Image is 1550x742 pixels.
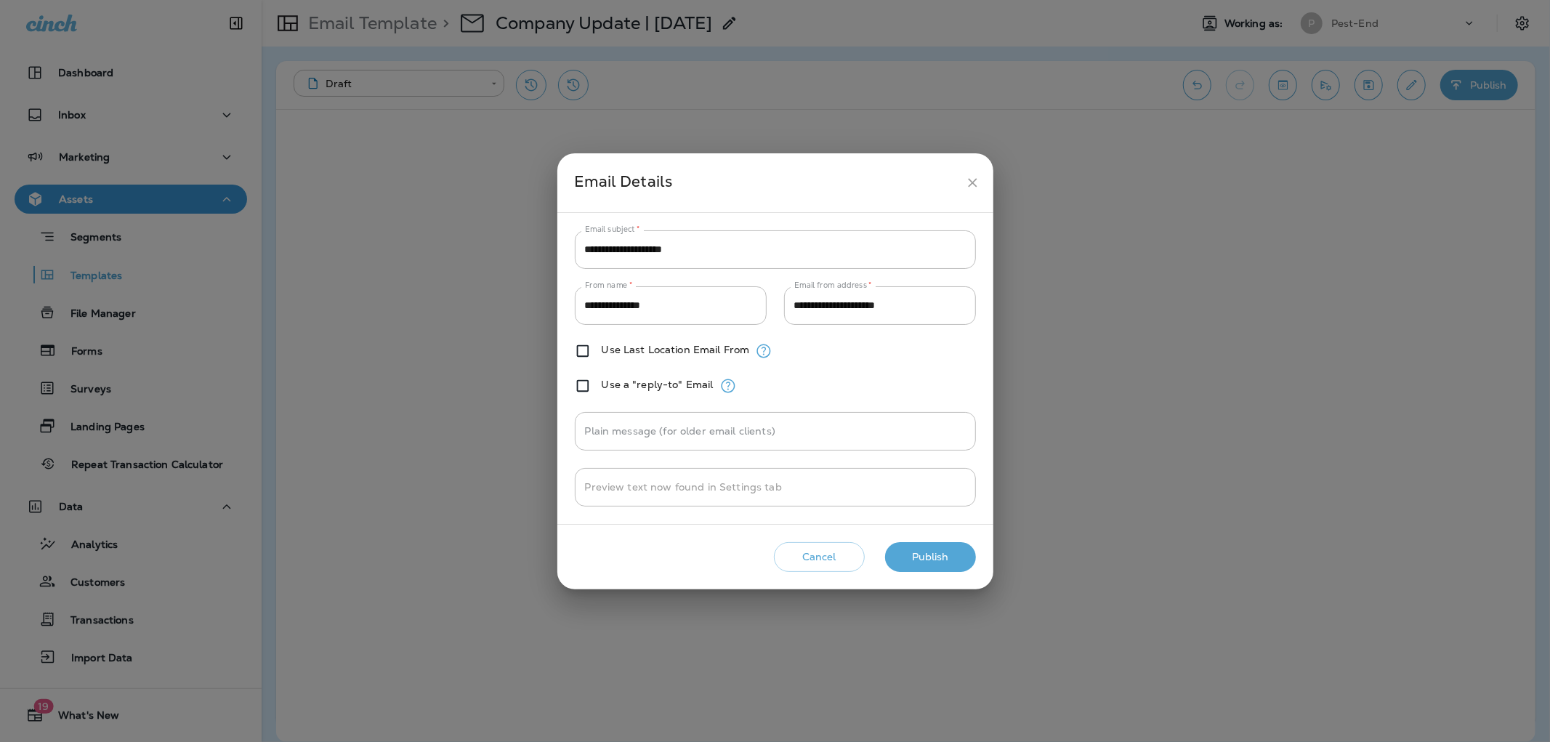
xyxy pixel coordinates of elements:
label: Email subject [585,224,640,235]
button: Cancel [774,542,865,572]
button: close [959,169,986,196]
label: Email from address [794,280,872,291]
label: Use a "reply-to" Email [602,379,714,390]
label: Use Last Location Email From [602,344,750,355]
button: Publish [885,542,976,572]
div: Email Details [575,169,959,196]
label: From name [585,280,633,291]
